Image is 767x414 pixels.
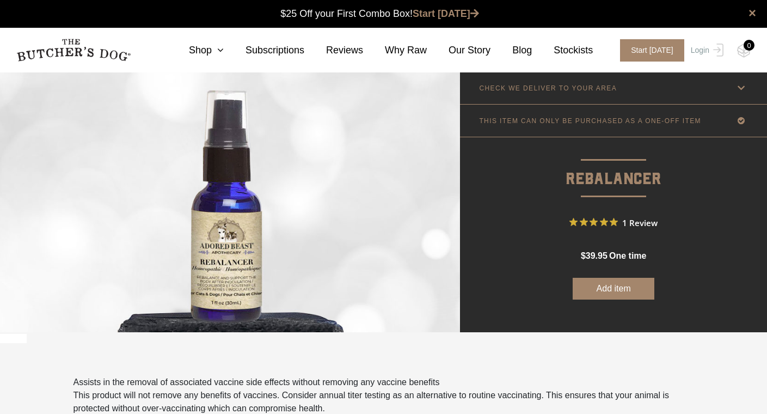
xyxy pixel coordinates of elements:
[586,251,608,260] span: 39.95
[569,214,658,230] button: Rated 5 out of 5 stars from 1 reviews. Jump to reviews.
[748,7,756,20] a: close
[224,43,304,58] a: Subscriptions
[581,251,586,260] span: $
[609,39,688,62] a: Start [DATE]
[479,84,617,92] p: CHECK WE DELIVER TO YOUR AREA
[460,137,767,192] p: Rebalancer
[363,43,427,58] a: Why Raw
[737,44,751,58] img: TBD_Cart-Empty.png
[490,43,532,58] a: Blog
[427,43,490,58] a: Our Story
[460,105,767,137] a: THIS ITEM CAN ONLY BE PURCHASED AS A ONE-OFF ITEM
[167,43,224,58] a: Shop
[688,39,723,62] a: Login
[622,214,658,230] span: 1 Review
[413,8,479,19] a: Start [DATE]
[479,117,701,125] p: THIS ITEM CAN ONLY BE PURCHASED AS A ONE-OFF ITEM
[744,40,754,51] div: 0
[304,43,363,58] a: Reviews
[609,251,646,260] span: one time
[620,39,684,62] span: Start [DATE]
[460,72,767,104] a: CHECK WE DELIVER TO YOUR AREA
[532,43,593,58] a: Stockists
[73,376,694,389] p: Assists in the removal of associated vaccine side effects without removing any vaccine benefits
[573,278,654,300] button: Add item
